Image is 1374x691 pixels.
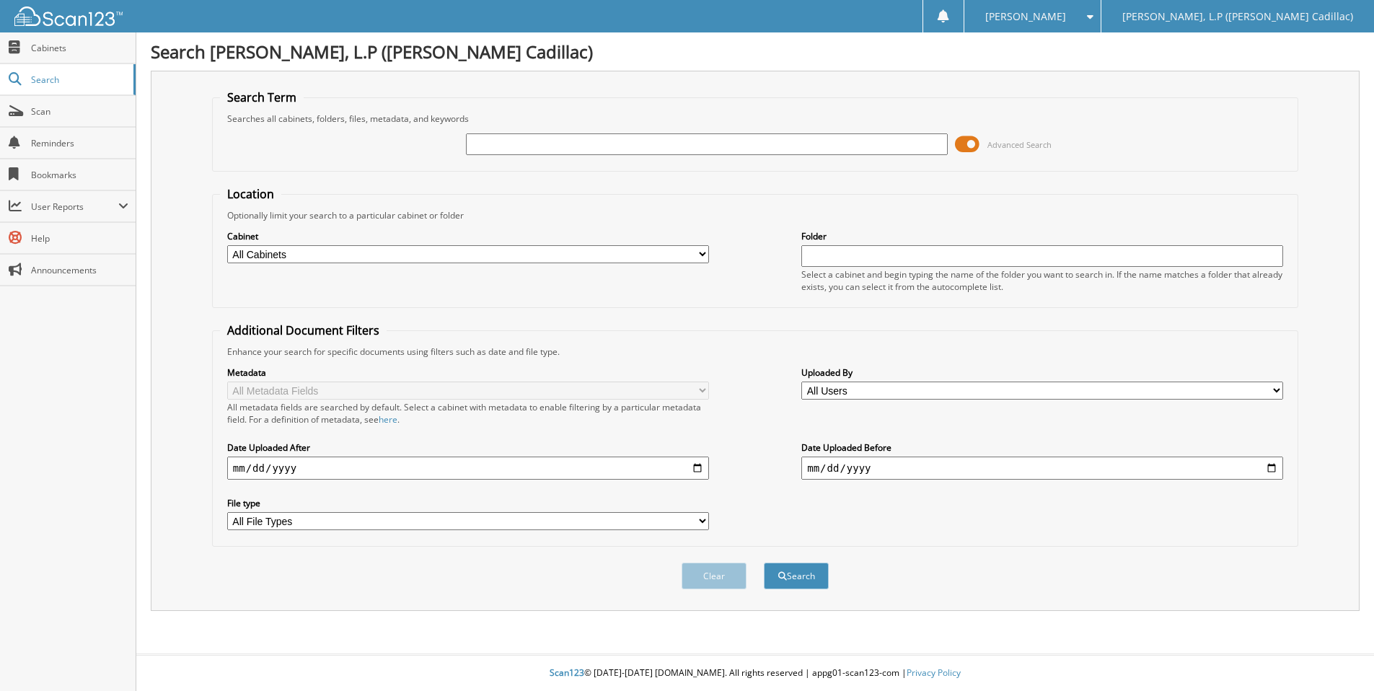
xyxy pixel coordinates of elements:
input: end [801,457,1283,480]
h1: Search [PERSON_NAME], L.P ([PERSON_NAME] Cadillac) [151,40,1360,63]
label: File type [227,497,709,509]
label: Date Uploaded Before [801,441,1283,454]
img: scan123-logo-white.svg [14,6,123,26]
input: start [227,457,709,480]
div: Optionally limit your search to a particular cabinet or folder [220,209,1290,221]
div: All metadata fields are searched by default. Select a cabinet with metadata to enable filtering b... [227,401,709,426]
span: Scan123 [550,666,584,679]
span: Reminders [31,137,128,149]
div: Select a cabinet and begin typing the name of the folder you want to search in. If the name match... [801,268,1283,293]
label: Metadata [227,366,709,379]
a: here [379,413,397,426]
label: Cabinet [227,230,709,242]
span: User Reports [31,201,118,213]
span: Announcements [31,264,128,276]
label: Folder [801,230,1283,242]
div: Searches all cabinets, folders, files, metadata, and keywords [220,113,1290,125]
div: Enhance your search for specific documents using filters such as date and file type. [220,345,1290,358]
span: Scan [31,105,128,118]
span: [PERSON_NAME] [985,12,1066,21]
div: © [DATE]-[DATE] [DOMAIN_NAME]. All rights reserved | appg01-scan123-com | [136,656,1374,691]
a: Privacy Policy [907,666,961,679]
span: Help [31,232,128,245]
span: Search [31,74,126,86]
button: Search [764,563,829,589]
span: [PERSON_NAME], L.P ([PERSON_NAME] Cadillac) [1122,12,1353,21]
legend: Search Term [220,89,304,105]
legend: Location [220,186,281,202]
span: Cabinets [31,42,128,54]
button: Clear [682,563,747,589]
legend: Additional Document Filters [220,322,387,338]
label: Uploaded By [801,366,1283,379]
span: Advanced Search [987,139,1052,150]
label: Date Uploaded After [227,441,709,454]
span: Bookmarks [31,169,128,181]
